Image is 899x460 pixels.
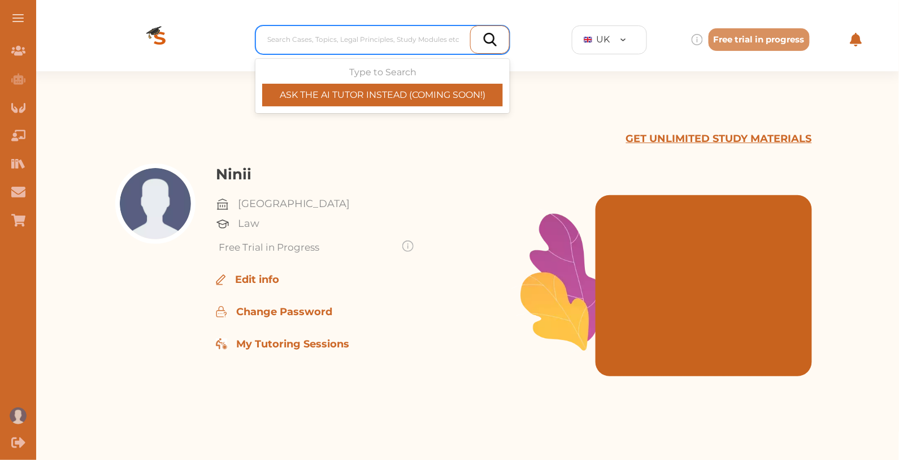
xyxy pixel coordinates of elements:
[238,216,259,231] p: Law
[216,337,527,352] div: Go to My Tutoring Sessions
[216,164,527,186] h3: Ninii
[235,272,279,287] p: Edit info
[709,28,810,51] button: Free trial in progress
[692,34,703,45] img: info-img
[620,38,626,41] img: arrow-down
[484,33,497,46] img: search_icon
[402,240,414,252] img: info-img
[120,168,191,239] img: Profile
[262,66,503,106] div: Type to Search
[216,272,527,287] div: Edit info
[236,304,332,320] p: Change Password
[236,337,349,352] p: My Tutoring Sessions
[115,8,205,71] img: Logo
[10,407,27,424] img: User profile
[512,209,602,354] img: Leafs
[216,197,229,211] img: Uni
[584,37,592,43] img: GB Flag
[238,196,350,212] p: [GEOGRAPHIC_DATA]
[216,304,527,320] div: Change Password
[584,207,801,388] iframe: SimpleStudying explained
[626,131,812,147] p: GET UNLIMITED STUDY MATERIALS
[597,33,610,46] span: UK
[216,217,229,231] img: Uni-cap
[216,306,227,317] img: Edit icon
[219,240,394,255] p: Free Trial in Progress
[216,274,226,285] img: Pen
[262,88,503,102] p: ASK THE AI TUTOR INSTEAD (COMING SOON!)
[216,338,227,350] img: My tutoring sessions icon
